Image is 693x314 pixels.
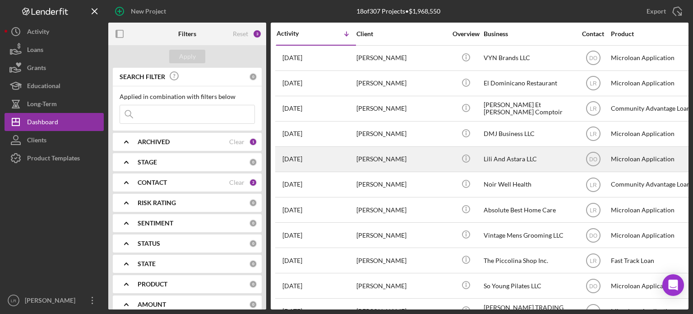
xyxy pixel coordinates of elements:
[249,219,257,227] div: 0
[138,199,176,206] b: RISK RATING
[5,59,104,77] button: Grants
[249,138,257,146] div: 1
[120,73,165,80] b: SEARCH FILTER
[282,54,302,61] time: 2025-08-16 21:03
[138,260,156,267] b: STATE
[484,46,574,70] div: VYN Brands LLC
[5,95,104,113] button: Long-Term
[169,50,205,63] button: Apply
[5,113,104,131] button: Dashboard
[484,147,574,171] div: Lili And Astara LLC
[638,2,688,20] button: Export
[282,181,302,188] time: 2025-08-14 21:55
[282,105,302,112] time: 2025-08-15 17:58
[356,71,447,95] div: [PERSON_NAME]
[484,122,574,146] div: DMJ Business LLC
[229,179,245,186] div: Clear
[662,274,684,296] div: Open Intercom Messenger
[27,59,46,79] div: Grants
[178,30,196,37] b: Filters
[249,178,257,187] div: 2
[233,30,248,37] div: Reset
[5,131,104,149] button: Clients
[484,248,574,272] div: The Piccolina Shop Inc.
[484,71,574,95] div: El Dominicano Restaurant
[647,2,666,20] div: Export
[589,283,597,289] text: DO
[356,173,447,197] div: [PERSON_NAME]
[27,41,43,61] div: Loans
[120,93,255,100] div: Applied in combination with filters below
[249,300,257,309] div: 0
[589,156,597,163] text: DO
[484,173,574,197] div: Noir Well Health
[484,30,574,37] div: Business
[108,2,175,20] button: New Project
[356,198,447,222] div: [PERSON_NAME]
[356,274,447,298] div: [PERSON_NAME]
[5,23,104,41] button: Activity
[356,248,447,272] div: [PERSON_NAME]
[249,260,257,268] div: 0
[27,113,58,133] div: Dashboard
[356,30,447,37] div: Client
[484,223,574,247] div: Vintage Mens Grooming LLC
[5,41,104,59] button: Loans
[179,50,196,63] div: Apply
[356,147,447,171] div: [PERSON_NAME]
[138,301,166,308] b: AMOUNT
[356,97,447,121] div: [PERSON_NAME]
[27,23,49,43] div: Activity
[138,138,170,145] b: ARCHIVED
[484,198,574,222] div: Absolute Best Home Care
[484,97,574,121] div: [PERSON_NAME] Et [PERSON_NAME] Comptoir
[249,199,257,207] div: 0
[27,95,57,115] div: Long-Term
[138,281,167,288] b: PRODUCT
[5,77,104,95] button: Educational
[27,77,60,97] div: Educational
[356,122,447,146] div: [PERSON_NAME]
[282,232,302,239] time: 2025-08-07 17:32
[249,239,257,248] div: 0
[356,223,447,247] div: [PERSON_NAME]
[589,55,597,61] text: DO
[590,258,597,264] text: LR
[138,159,157,166] b: STAGE
[5,149,104,167] button: Product Templates
[282,80,302,87] time: 2025-08-16 20:47
[131,2,166,20] div: New Project
[449,30,483,37] div: Overview
[356,8,440,15] div: 18 of 307 Projects • $1,968,550
[484,274,574,298] div: So Young Pilates LLC
[282,257,302,264] time: 2025-08-06 16:25
[23,291,81,312] div: [PERSON_NAME]
[282,155,302,163] time: 2025-08-14 23:08
[282,206,302,214] time: 2025-08-13 13:19
[138,220,173,227] b: SENTIMENT
[229,138,245,145] div: Clear
[253,29,262,38] div: 3
[576,30,610,37] div: Contact
[590,207,597,213] text: LR
[249,158,257,166] div: 0
[249,73,257,81] div: 0
[282,282,302,290] time: 2025-08-05 18:08
[5,291,104,309] button: LR[PERSON_NAME]
[249,280,257,288] div: 0
[27,149,80,169] div: Product Templates
[589,232,597,239] text: DO
[282,130,302,137] time: 2025-08-15 13:18
[11,298,16,303] text: LR
[138,240,160,247] b: STATUS
[590,80,597,87] text: LR
[138,179,167,186] b: CONTACT
[277,30,316,37] div: Activity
